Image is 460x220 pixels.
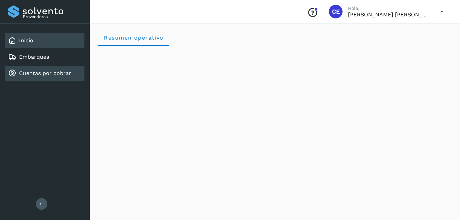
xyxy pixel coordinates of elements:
a: Inicio [19,37,33,44]
div: Embarques [5,49,84,64]
span: Resumen operativo [104,34,164,41]
a: Cuentas por cobrar [19,70,71,76]
p: Proveedores [23,14,82,19]
p: CLAUDIA ELIZABETH SANCHEZ RAMIREZ [348,11,430,18]
a: Embarques [19,54,49,60]
div: Inicio [5,33,84,48]
div: Cuentas por cobrar [5,66,84,81]
p: Hola, [348,5,430,11]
